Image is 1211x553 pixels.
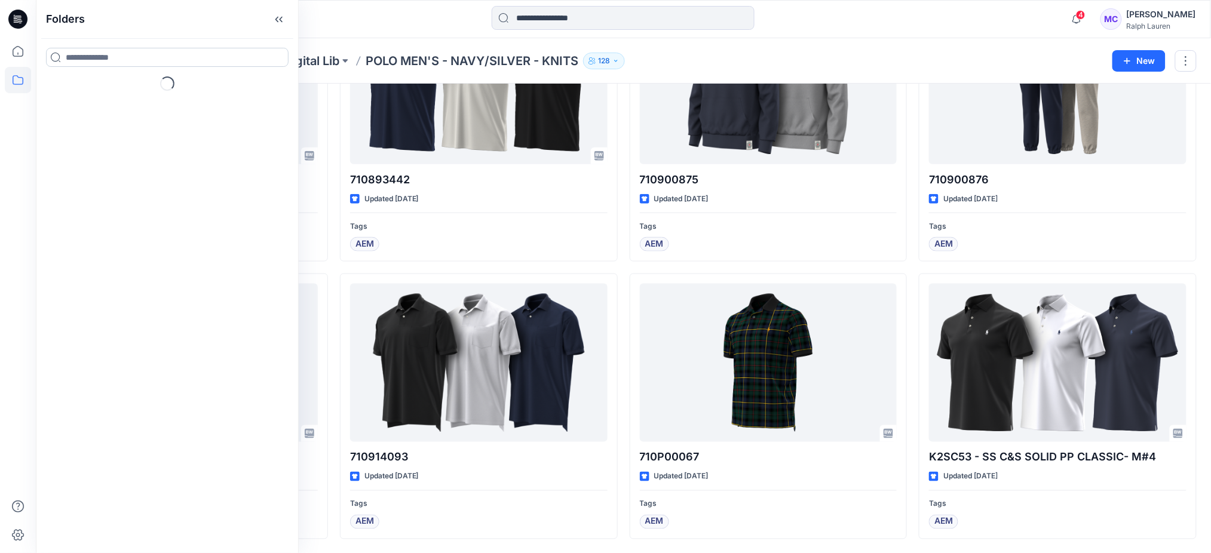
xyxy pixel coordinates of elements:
[640,449,897,466] p: 710P00067
[366,53,578,69] p: POLO MEN'S - NAVY/SILVER - KNITS
[929,220,1187,233] p: Tags
[350,284,608,442] a: 710914093
[1076,10,1086,20] span: 4
[355,515,374,529] span: AEM
[350,220,608,233] p: Tags
[1112,50,1166,72] button: New
[934,237,953,251] span: AEM
[640,171,897,188] p: 710900875
[640,498,897,511] p: Tags
[654,471,709,483] p: Updated [DATE]
[943,471,998,483] p: Updated [DATE]
[929,449,1187,466] p: K2SC53 - SS C&S SOLID PP CLASSIC- M#4
[350,6,608,164] a: 710893442
[350,498,608,511] p: Tags
[640,220,897,233] p: Tags
[1127,7,1196,21] div: [PERSON_NAME]
[645,515,664,529] span: AEM
[1127,21,1196,30] div: Ralph Lauren
[355,237,374,251] span: AEM
[350,449,608,466] p: 710914093
[640,284,897,442] a: 710P00067
[1100,8,1122,30] div: MC
[929,171,1187,188] p: 710900876
[934,515,953,529] span: AEM
[929,498,1187,511] p: Tags
[364,471,419,483] p: Updated [DATE]
[943,193,998,205] p: Updated [DATE]
[929,6,1187,164] a: 710900876
[583,53,625,69] button: 128
[364,193,419,205] p: Updated [DATE]
[645,237,664,251] span: AEM
[598,54,610,67] p: 128
[640,6,897,164] a: 710900875
[350,171,608,188] p: 710893442
[654,193,709,205] p: Updated [DATE]
[929,284,1187,442] a: K2SC53 - SS C&S SOLID PP CLASSIC- M#4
